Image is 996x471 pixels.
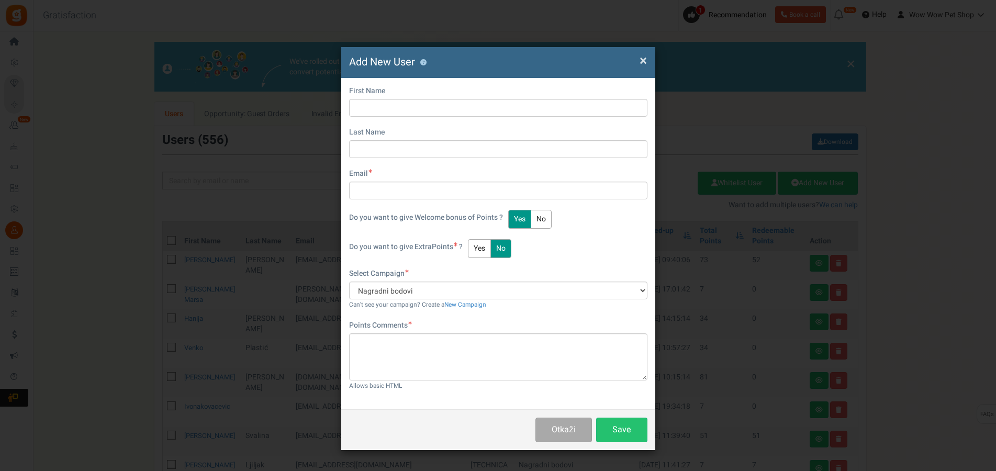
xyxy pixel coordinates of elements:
[349,127,385,138] label: Last Name
[349,382,402,390] small: Allows basic HTML
[444,300,486,309] a: New Campaign
[490,239,511,258] button: No
[349,54,415,70] span: Add New User
[349,212,503,223] label: Do you want to give Welcome bonus of Points ?
[468,239,491,258] button: Yes
[8,4,40,36] button: Open LiveChat chat widget
[531,210,552,229] button: No
[508,210,531,229] button: Yes
[349,242,463,252] label: Points
[349,86,385,96] label: First Name
[349,268,409,279] label: Select Campaign
[459,241,463,252] span: ?
[349,300,486,309] small: Can't see your campaign? Create a
[349,320,412,331] label: Points Comments
[349,241,432,252] span: Do you want to give Extra
[640,51,647,71] span: ×
[349,169,372,179] label: Email
[535,418,591,442] button: Otkaži
[420,59,427,66] button: ?
[596,418,647,442] button: Save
